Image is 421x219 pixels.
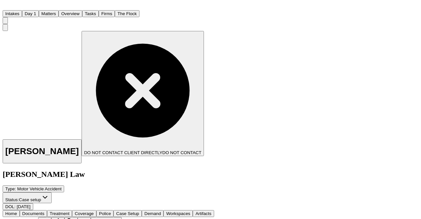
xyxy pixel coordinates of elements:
a: Firms [99,11,115,16]
button: Change status from Case setup [3,192,52,203]
img: Finch Logo [3,3,11,9]
span: Home [5,211,17,216]
span: Treatment [50,211,69,216]
button: Edit DOL: 2025-07-19 [3,203,33,210]
button: Firms [99,10,115,17]
span: Case setup [19,197,41,202]
button: The Flock [115,10,139,17]
button: Tasks [82,10,99,17]
span: Artifacts [195,211,211,216]
span: Coverage [75,211,94,216]
span: Motor Vehicle Accident [17,186,62,191]
span: Documents [22,211,44,216]
button: Overview [59,10,82,17]
a: Tasks [82,11,99,16]
span: DO NOT CONTACT CLIENT DIRECTLY [84,150,162,155]
button: Edit matter name [3,139,82,163]
a: The Flock [115,11,139,16]
span: DOL : [5,204,15,209]
span: DO NOT CONTACT [162,150,202,155]
span: Workspaces [166,211,190,216]
span: Case Setup [116,211,139,216]
button: Day 1 [22,10,39,17]
span: Type : [5,186,16,191]
a: Matters [39,11,59,16]
a: Day 1 [22,11,39,16]
button: Matters [39,10,59,17]
h2: [PERSON_NAME] Law [3,170,418,179]
a: Overview [59,11,82,16]
span: [DATE] [17,204,31,209]
button: Intakes [3,10,22,17]
span: Police [99,211,111,216]
a: Home [3,4,11,10]
h1: [PERSON_NAME] [5,146,79,156]
a: Intakes [3,11,22,16]
button: Edit client contact restriction [82,31,204,156]
button: Copy Matter ID [3,24,8,31]
span: Status: [5,197,19,202]
button: Edit Type: Motor Vehicle Accident [3,185,64,192]
span: Demand [144,211,161,216]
